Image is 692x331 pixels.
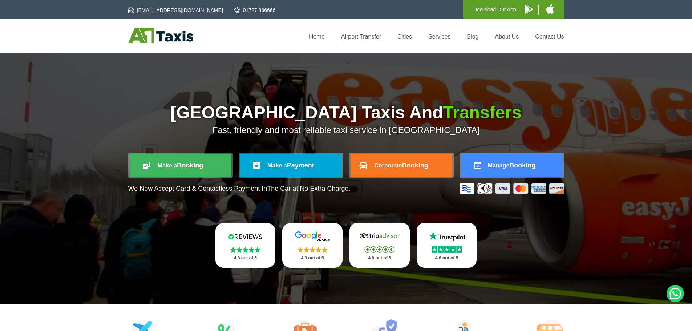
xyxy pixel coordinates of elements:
[473,5,516,14] p: Download Our App
[240,154,342,177] a: Make aPayment
[128,185,351,193] p: We Now Accept Card & Contactless Payment In
[349,223,410,268] a: Tripadvisor Stars 4.8 out of 5
[282,223,343,268] a: Google Stars 4.8 out of 5
[460,183,564,194] img: Credit And Debit Cards
[461,154,563,177] a: ManageBooking
[397,33,412,40] a: Cities
[234,7,276,14] a: 01727 866666
[364,246,394,253] img: Stars
[128,28,193,43] img: A1 Taxis St Albans LTD
[425,254,469,263] p: 4.8 out of 5
[267,185,350,192] span: The Car at No Extra Charge.
[267,162,287,169] span: Make a
[158,162,177,169] span: Make a
[128,7,223,14] a: [EMAIL_ADDRESS][DOMAIN_NAME]
[495,33,519,40] a: About Us
[130,154,231,177] a: Make aBooking
[432,246,462,253] img: Stars
[223,254,268,263] p: 4.8 out of 5
[417,223,477,268] a: Trustpilot Stars 4.8 out of 5
[443,103,522,122] span: Transfers
[467,33,478,40] a: Blog
[223,231,267,242] img: Reviews.io
[309,33,325,40] a: Home
[128,125,564,135] p: Fast, friendly and most reliable taxi service in [GEOGRAPHIC_DATA]
[291,231,334,242] img: Google
[290,254,335,263] p: 4.8 out of 5
[425,231,469,242] img: Trustpilot
[374,162,402,169] span: Corporate
[298,247,328,253] img: Stars
[128,104,564,121] h1: [GEOGRAPHIC_DATA] Taxis And
[215,223,276,268] a: Reviews.io Stars 4.8 out of 5
[230,247,260,253] img: Stars
[488,162,510,169] span: Manage
[428,33,450,40] a: Services
[535,33,564,40] a: Contact Us
[358,231,401,242] img: Tripadvisor
[525,5,533,14] img: A1 Taxis Android App
[351,154,452,177] a: CorporateBooking
[546,4,554,14] img: A1 Taxis iPhone App
[357,254,402,263] p: 4.8 out of 5
[341,33,381,40] a: Airport Transfer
